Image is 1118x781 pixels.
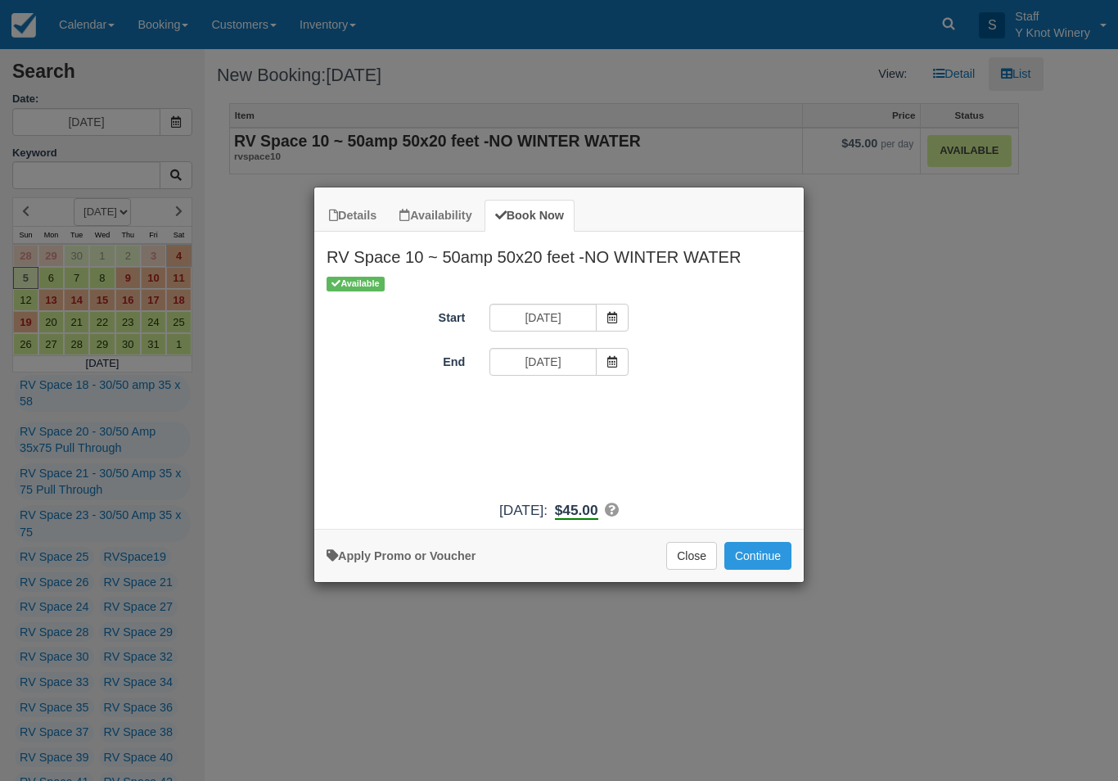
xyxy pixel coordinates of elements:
h2: RV Space 10 ~ 50amp 50x20 feet -NO WINTER WATER [314,232,804,274]
label: End [314,348,477,371]
button: Close [666,542,717,570]
a: Availability [389,200,482,232]
b: $45.00 [555,502,598,520]
label: Start [314,304,477,327]
a: Details [318,200,387,232]
a: Book Now [485,200,575,232]
div: : [314,500,804,521]
button: Add to Booking [724,542,791,570]
span: Available [327,277,385,291]
div: Item Modal [314,232,804,521]
a: Apply Voucher [327,549,476,562]
span: [DATE] [499,502,543,518]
